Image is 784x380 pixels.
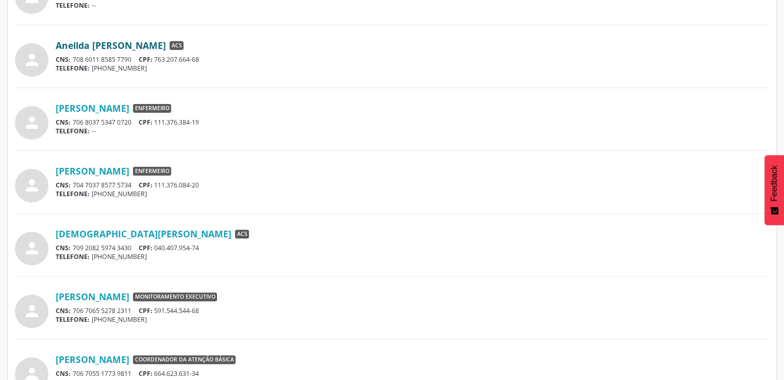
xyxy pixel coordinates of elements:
[23,239,41,257] i: person
[56,252,90,261] span: TELEFONE:
[56,252,769,261] div: [PHONE_NUMBER]
[139,369,153,378] span: CPF:
[139,118,153,127] span: CPF:
[56,118,71,127] span: CNS:
[56,244,769,252] div: 709 2082 5974 3430 040.407.954-74
[56,369,71,378] span: CNS:
[56,64,769,73] div: [PHONE_NUMBER]
[56,189,90,198] span: TELEFONE:
[235,230,249,239] span: ACS
[56,181,769,189] div: 704 7037 8577 5734 111.376.084-20
[56,1,769,10] div: --
[56,354,129,365] a: [PERSON_NAME]
[170,41,184,50] span: ACS
[23,50,41,69] i: person
[133,167,171,176] span: Enfermeiro
[56,55,769,64] div: 708 6011 8585 7790 763.207.664-68
[56,118,769,127] div: 706 8037 5347 0720 111.376.384-19
[133,292,217,302] span: Monitoramento Executivo
[139,306,153,315] span: CPF:
[56,165,129,177] a: [PERSON_NAME]
[56,1,90,10] span: TELEFONE:
[56,64,90,73] span: TELEFONE:
[23,113,41,132] i: person
[139,55,153,64] span: CPF:
[56,102,129,114] a: [PERSON_NAME]
[56,127,769,135] div: --
[56,244,71,252] span: CNS:
[23,302,41,320] i: person
[133,104,171,113] span: Enfermeiro
[56,369,769,378] div: 706 7055 1773 9811 664.623.631-34
[56,228,231,239] a: [DEMOGRAPHIC_DATA][PERSON_NAME]
[56,306,769,315] div: 706 7065 5278 2311 591.544.544-68
[764,155,784,225] button: Feedback - Mostrar pesquisa
[56,40,166,51] a: Aneilda [PERSON_NAME]
[56,291,129,302] a: [PERSON_NAME]
[139,244,153,252] span: CPF:
[139,181,153,189] span: CPF:
[56,55,71,64] span: CNS:
[56,315,769,324] div: [PHONE_NUMBER]
[770,165,779,201] span: Feedback
[56,306,71,315] span: CNS:
[23,176,41,195] i: person
[56,181,71,189] span: CNS:
[56,315,90,324] span: TELEFONE:
[56,189,769,198] div: [PHONE_NUMBER]
[56,127,90,135] span: TELEFONE:
[133,355,236,365] span: Coordenador da Atenção Básica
